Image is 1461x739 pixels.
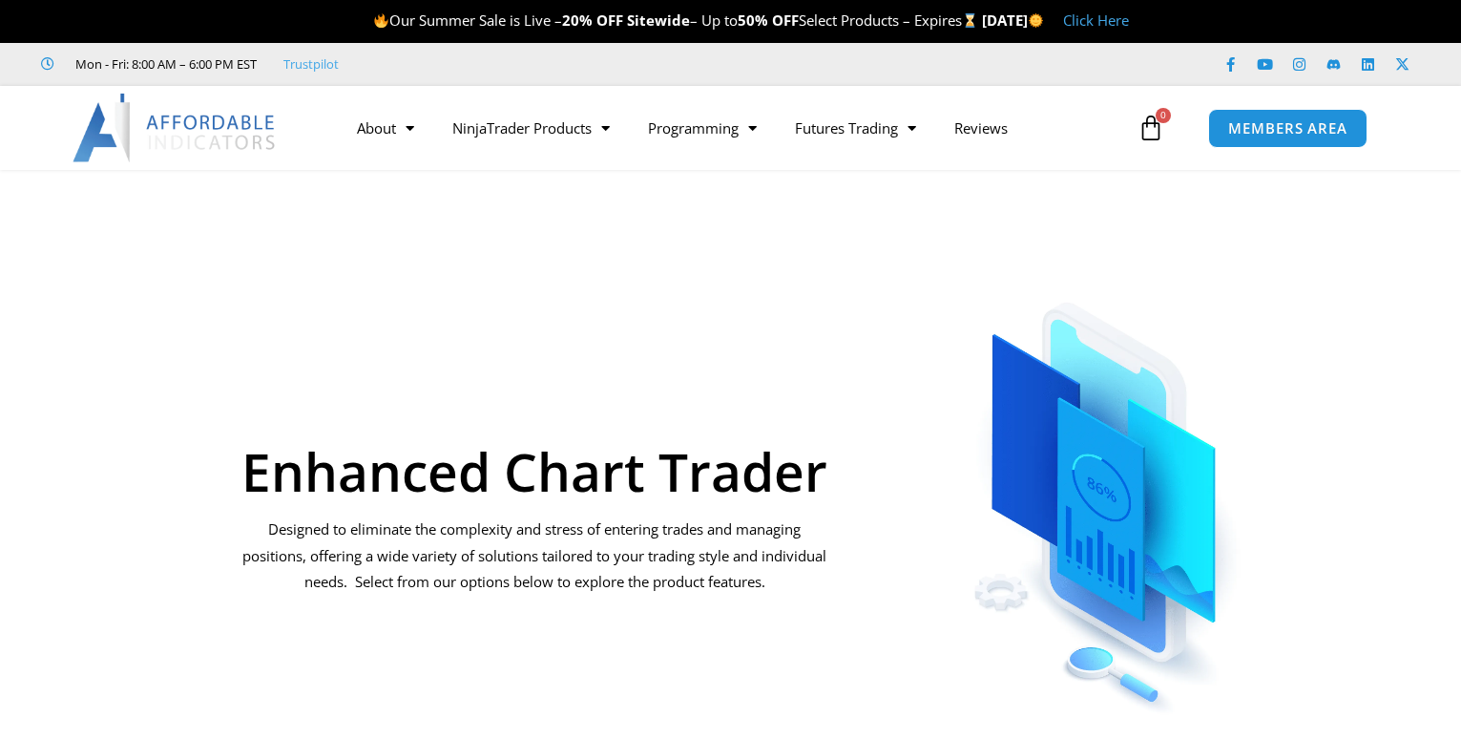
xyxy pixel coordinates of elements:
a: Click Here [1063,11,1129,30]
span: 0 [1156,108,1171,123]
nav: Menu [338,106,1133,150]
a: Programming [629,106,776,150]
a: NinjaTrader Products [433,106,629,150]
img: ChartTrader | Affordable Indicators – NinjaTrader [911,256,1302,721]
strong: Sitewide [627,11,690,30]
p: Designed to eliminate the complexity and stress of entering trades and managing positions, offeri... [240,517,829,597]
h1: Enhanced Chart Trader [240,445,829,497]
img: ⌛ [963,13,977,28]
strong: 50% OFF [738,11,799,30]
a: Futures Trading [776,106,935,150]
a: 0 [1109,100,1193,156]
img: LogoAI | Affordable Indicators – NinjaTrader [73,94,278,162]
a: Reviews [935,106,1027,150]
a: MEMBERS AREA [1208,109,1367,148]
strong: 20% OFF [562,11,623,30]
span: Mon - Fri: 8:00 AM – 6:00 PM EST [71,53,257,75]
img: 🌞 [1029,13,1043,28]
span: Our Summer Sale is Live – – Up to Select Products – Expires [373,11,982,30]
a: About [338,106,433,150]
img: 🔥 [374,13,388,28]
span: MEMBERS AREA [1228,121,1347,136]
a: Trustpilot [283,53,339,75]
strong: [DATE] [982,11,1044,30]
